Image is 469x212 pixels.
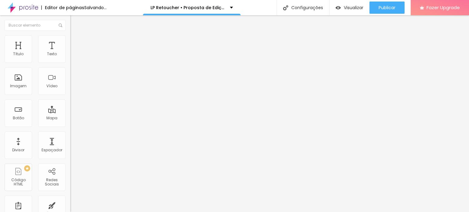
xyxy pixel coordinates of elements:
[6,178,30,187] div: Código HTML
[369,2,405,14] button: Publicar
[40,178,64,187] div: Redes Sociais
[344,5,363,10] span: Visualizar
[70,15,469,212] iframe: Editor
[13,52,24,56] div: Título
[336,5,341,10] img: view-1.svg
[283,5,288,10] img: Icone
[13,116,24,120] div: Botão
[59,23,62,27] img: Icone
[329,2,369,14] button: Visualizar
[379,5,395,10] span: Publicar
[42,148,62,152] div: Espaçador
[46,116,57,120] div: Mapa
[41,5,84,10] div: Editor de páginas
[84,5,107,10] div: Salvando...
[12,148,24,152] div: Divisor
[5,20,66,31] input: Buscar elemento
[47,52,57,56] div: Texto
[10,84,27,88] div: Imagem
[46,84,57,88] div: Vídeo
[151,5,225,10] p: LP Retoucher • Proposta de Edição 2025
[427,5,460,10] span: Fazer Upgrade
